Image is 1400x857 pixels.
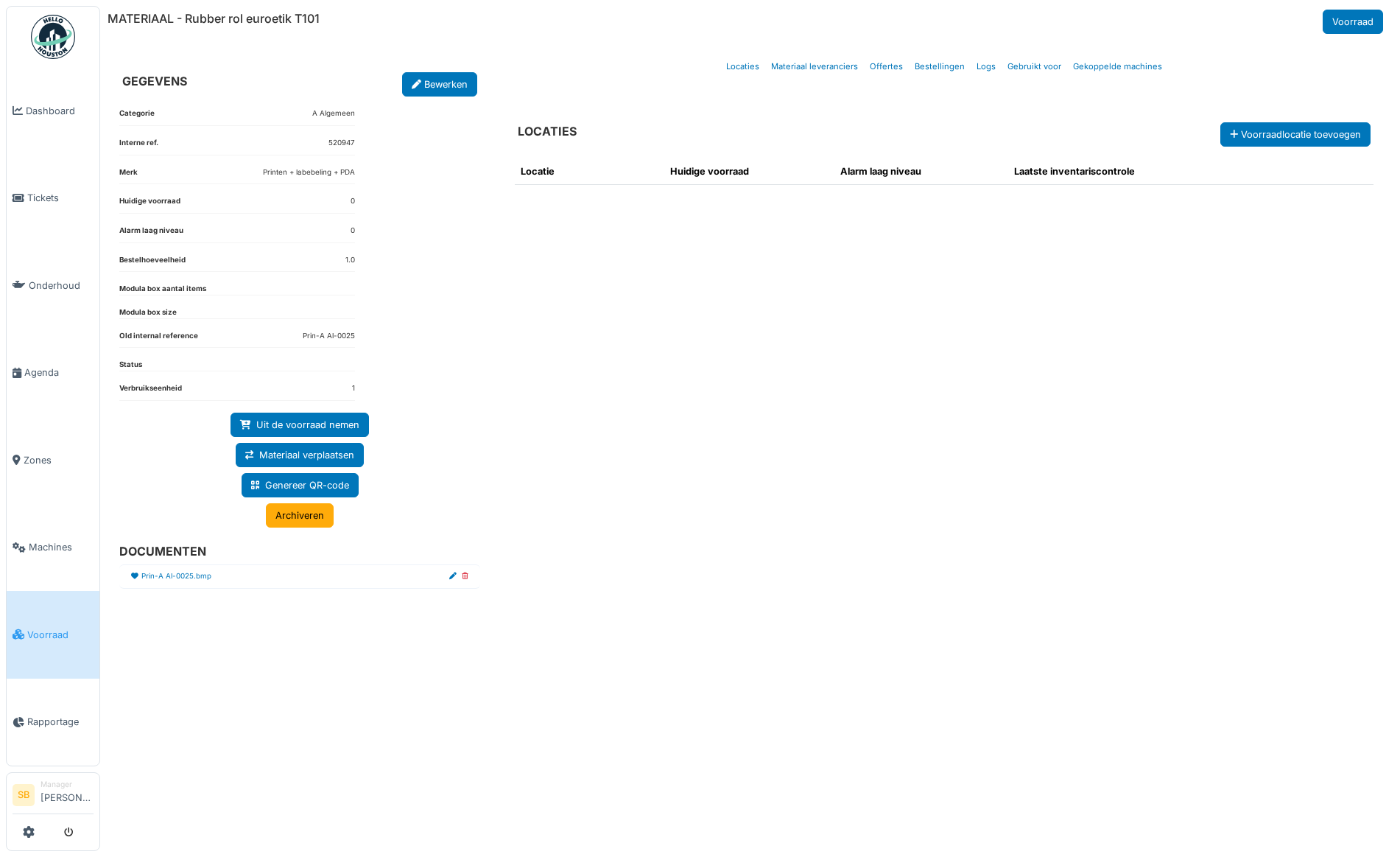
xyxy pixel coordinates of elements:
[13,784,35,806] li: SB
[402,72,477,97] a: Bewerken
[119,108,155,125] dt: Categorie
[41,779,94,790] div: Manager
[27,628,94,642] span: Voorraad
[263,167,355,178] dd: Printen + labebeling + PDA
[765,49,864,84] a: Materiaal leveranciers
[41,779,94,811] li: [PERSON_NAME]
[31,15,75,59] img: Badge_color-CXgf-gQk.svg
[351,196,355,207] dd: 0
[29,540,94,554] span: Machines
[119,196,180,213] dt: Huidige voorraad
[119,331,198,348] dt: Old internal reference
[303,331,355,342] dd: Prin-A Al-0025
[7,155,99,242] a: Tickets
[7,242,99,329] a: Onderhoud
[27,191,94,205] span: Tickets
[1002,49,1067,84] a: Gebruikt voor
[119,255,186,272] dt: Bestelhoeveelheid
[971,49,1002,84] a: Logs
[352,383,355,394] dd: 1
[119,307,177,318] dt: Modula box size
[24,365,94,379] span: Agenda
[242,473,359,497] a: Genereer QR-code
[119,545,468,559] h6: DOCUMENTEN
[7,591,99,679] a: Voorraad
[13,779,94,814] a: SB Manager[PERSON_NAME]
[834,158,1009,185] th: Alarm laag niveau
[1067,49,1168,84] a: Gekoppelde machines
[29,279,94,293] span: Onderhoud
[119,167,138,184] dt: Merk
[1220,122,1371,147] button: Voorraadlocatie toevoegen
[119,138,158,155] dt: Interne ref.
[351,225,355,237] dd: 0
[24,453,94,467] span: Zones
[720,49,765,84] a: Locaties
[7,679,99,766] a: Rapportage
[312,108,355,119] dd: A Algemeen
[909,49,971,84] a: Bestellingen
[7,329,99,417] a: Agenda
[864,49,909,84] a: Offertes
[108,12,320,26] h6: MATERIAAL - Rubber rol euroetik T101
[26,104,94,118] span: Dashboard
[119,383,182,400] dt: Verbruikseenheid
[141,571,211,582] a: Prin-A Al-0025.bmp
[119,225,183,242] dt: Alarm laag niveau
[515,158,664,185] th: Locatie
[119,360,142,371] dt: Status
[328,138,355,149] dd: 520947
[7,416,99,504] a: Zones
[122,74,187,88] h6: GEGEVENS
[7,67,99,155] a: Dashboard
[345,255,355,266] dd: 1.0
[7,504,99,592] a: Machines
[518,125,577,139] h6: LOCATIES
[119,284,206,295] dt: Modula box aantal items
[236,443,364,467] a: Materiaal verplaatsen
[231,413,369,437] a: Uit de voorraad nemen
[1008,158,1257,185] th: Laatste inventariscontrole
[27,715,94,729] span: Rapportage
[1323,10,1383,34] a: Voorraad
[266,503,334,528] a: Archiveren
[664,158,834,185] th: Huidige voorraad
